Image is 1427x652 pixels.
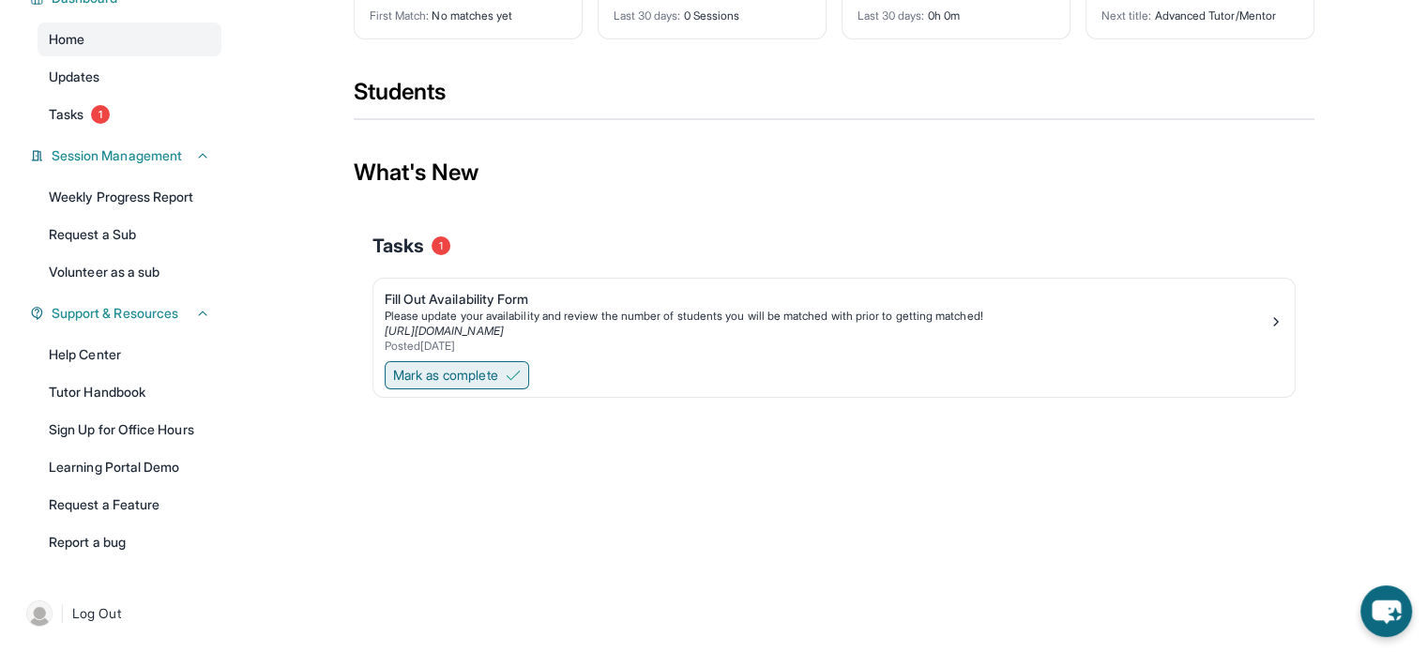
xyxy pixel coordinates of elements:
[506,368,521,383] img: Mark as complete
[52,146,182,165] span: Session Management
[373,279,1295,357] a: Fill Out Availability FormPlease update your availability and review the number of students you w...
[432,236,450,255] span: 1
[44,304,210,323] button: Support & Resources
[38,413,221,447] a: Sign Up for Office Hours
[858,8,925,23] span: Last 30 days :
[49,105,83,124] span: Tasks
[52,304,178,323] span: Support & Resources
[385,361,529,389] button: Mark as complete
[38,450,221,484] a: Learning Portal Demo
[72,604,121,623] span: Log Out
[60,602,65,625] span: |
[1101,8,1152,23] span: Next title :
[19,593,221,634] a: |Log Out
[38,375,221,409] a: Tutor Handbook
[354,131,1314,214] div: What's New
[91,105,110,124] span: 1
[385,290,1268,309] div: Fill Out Availability Form
[38,218,221,251] a: Request a Sub
[38,255,221,289] a: Volunteer as a sub
[385,339,1268,354] div: Posted [DATE]
[393,366,498,385] span: Mark as complete
[38,98,221,131] a: Tasks1
[385,324,504,338] a: [URL][DOMAIN_NAME]
[370,8,430,23] span: First Match :
[49,68,100,86] span: Updates
[385,309,1268,324] div: Please update your availability and review the number of students you will be matched with prior ...
[372,233,424,259] span: Tasks
[38,180,221,214] a: Weekly Progress Report
[38,23,221,56] a: Home
[614,8,681,23] span: Last 30 days :
[44,146,210,165] button: Session Management
[38,525,221,559] a: Report a bug
[38,60,221,94] a: Updates
[38,338,221,371] a: Help Center
[26,600,53,627] img: user-img
[49,30,84,49] span: Home
[38,488,221,522] a: Request a Feature
[1360,585,1412,637] button: chat-button
[354,77,1314,118] div: Students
